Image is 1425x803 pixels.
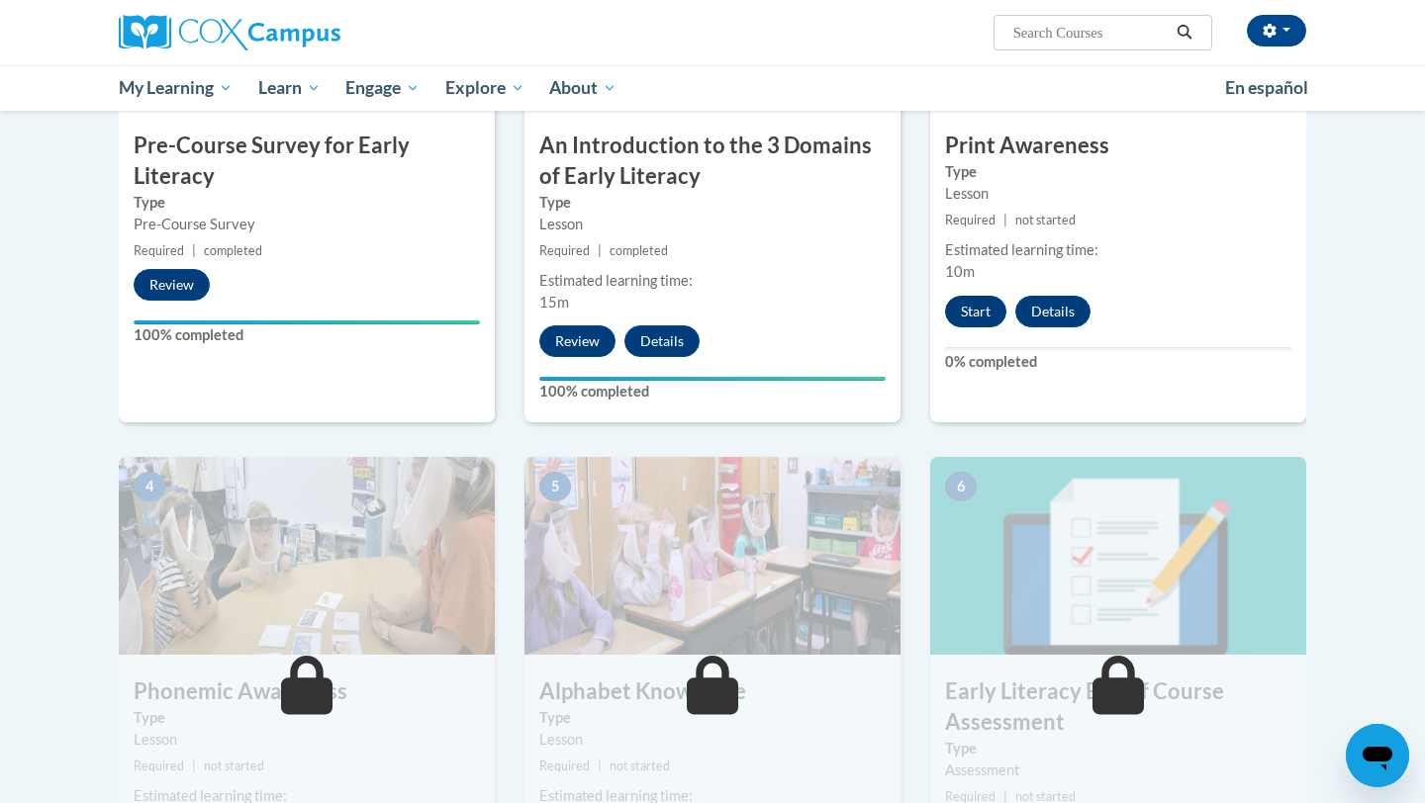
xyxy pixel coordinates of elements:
div: Main menu [89,65,1336,111]
span: | [192,243,196,258]
span: 6 [945,472,977,501]
button: Account Settings [1247,15,1306,46]
div: Your progress [134,320,480,324]
span: | [1003,213,1007,227]
span: | [192,758,196,773]
input: Search Courses [1011,21,1170,45]
label: Type [134,192,480,214]
label: 100% completed [539,381,886,402]
label: Type [945,161,1291,183]
div: Assessment [945,759,1291,781]
button: Review [539,325,616,357]
span: Learn [258,76,321,100]
img: Cox Campus [119,15,340,50]
span: Required [134,758,184,773]
a: Cox Campus [119,15,495,50]
span: Explore [445,76,524,100]
button: Start [945,296,1006,327]
span: About [549,76,617,100]
button: Search [1170,21,1199,45]
div: Estimated learning time: [539,270,886,292]
a: Learn [245,65,333,111]
label: 0% completed [945,351,1291,373]
label: Type [134,707,480,729]
label: 100% completed [134,324,480,346]
span: 10m [945,263,975,280]
span: not started [204,758,264,773]
div: Estimated learning time: [945,239,1291,261]
span: My Learning [119,76,233,100]
span: Required [539,758,590,773]
span: 15m [539,294,569,311]
span: En español [1225,77,1308,98]
div: Lesson [539,729,886,751]
a: En español [1212,67,1321,109]
span: completed [204,243,262,258]
span: not started [1015,213,1076,227]
button: Review [134,269,210,301]
a: Engage [332,65,432,111]
span: Engage [345,76,420,100]
h3: Print Awareness [930,131,1306,161]
iframe: Button to launch messaging window [1346,724,1409,787]
div: Lesson [539,214,886,235]
span: 4 [134,472,165,501]
span: Required [134,243,184,258]
span: completed [610,243,668,258]
img: Course Image [930,457,1306,655]
span: | [598,243,602,258]
a: About [537,65,630,111]
button: Details [1015,296,1091,327]
a: My Learning [106,65,245,111]
div: Lesson [945,183,1291,205]
h3: Phonemic Awareness [119,676,495,707]
span: Required [539,243,590,258]
div: Lesson [134,729,480,751]
h3: Alphabet Knowledge [524,676,901,707]
span: 5 [539,472,571,501]
h3: Pre-Course Survey for Early Literacy [119,131,495,192]
span: | [598,758,602,773]
span: not started [610,758,670,773]
label: Type [945,738,1291,759]
span: Required [945,213,996,227]
h3: An Introduction to the 3 Domains of Early Literacy [524,131,901,192]
img: Course Image [524,457,901,655]
label: Type [539,707,886,729]
button: Details [624,325,700,357]
h3: Early Literacy End of Course Assessment [930,676,1306,738]
img: Course Image [119,457,495,655]
a: Explore [432,65,537,111]
div: Pre-Course Survey [134,214,480,235]
label: Type [539,192,886,214]
div: Your progress [539,377,886,381]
